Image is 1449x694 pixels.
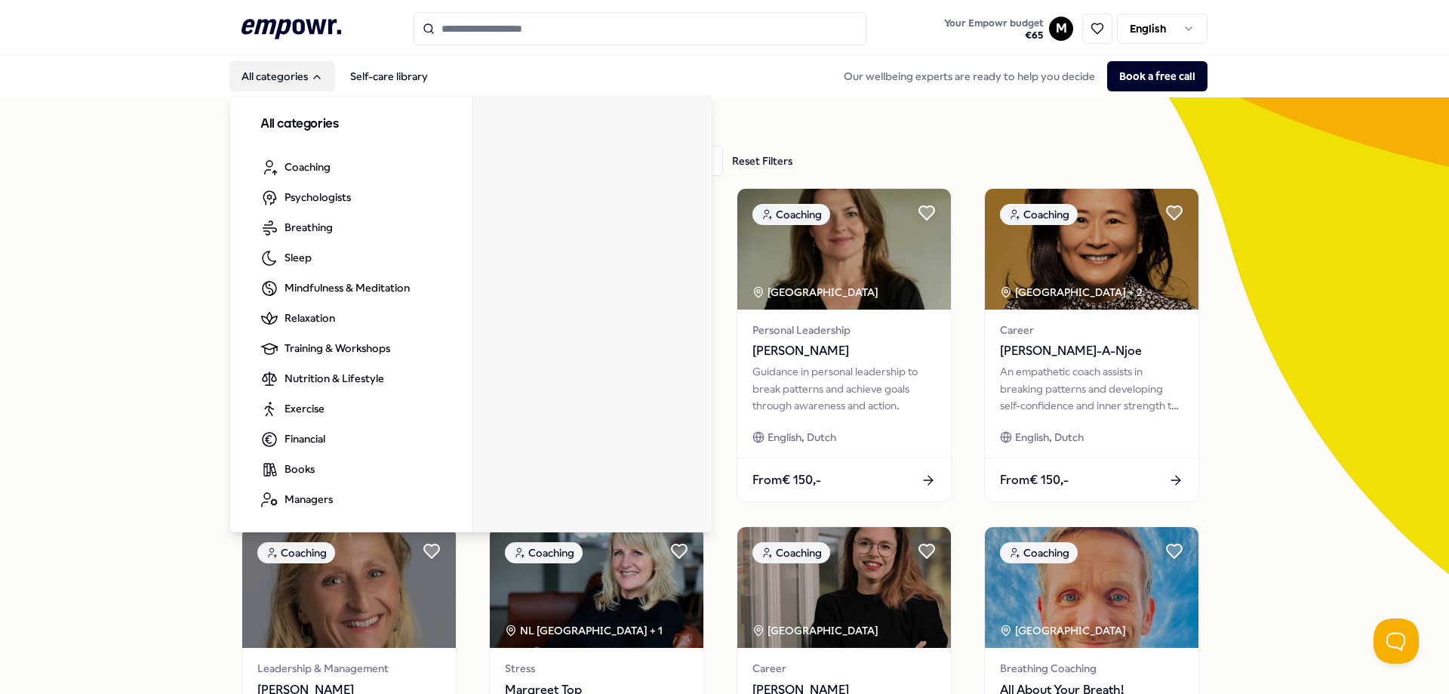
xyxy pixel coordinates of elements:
[285,491,333,507] span: Managers
[285,310,335,326] span: Relaxation
[1000,341,1183,361] span: [PERSON_NAME]-A-Njoe
[1000,470,1069,490] span: From € 150,-
[230,97,713,533] div: All categories
[248,243,324,273] a: Sleep
[248,424,337,455] a: Financial
[248,183,363,213] a: Psychologists
[1049,17,1073,41] button: M
[248,334,402,364] a: Training & Workshops
[984,188,1199,502] a: package imageCoaching[GEOGRAPHIC_DATA] + 2Career[PERSON_NAME]-A-NjoeAn empathetic coach assists i...
[338,61,440,91] a: Self-care library
[832,61,1207,91] div: Our wellbeing experts are ready to help you decide
[248,455,327,485] a: Books
[752,341,936,361] span: [PERSON_NAME]
[1000,363,1183,414] div: An empathetic coach assists in breaking patterns and developing self-confidence and inner strengt...
[248,153,343,183] a: Coaching
[1374,618,1419,664] iframe: Help Scout Beacon - Open
[260,115,441,134] h3: All categories
[505,542,583,563] div: Coaching
[257,660,441,677] span: Leadership & Management
[1000,322,1183,338] span: Career
[1000,622,1128,639] div: [GEOGRAPHIC_DATA]
[1000,204,1078,225] div: Coaching
[229,61,440,91] nav: Main
[941,14,1046,45] button: Your Empowr budget€65
[248,394,337,424] a: Exercise
[248,273,422,304] a: Mindfulness & Meditation
[490,527,703,648] img: package image
[285,279,410,296] span: Mindfulness & Meditation
[737,189,951,310] img: package image
[752,284,881,301] div: [GEOGRAPHIC_DATA]
[1015,429,1084,446] span: English, Dutch
[752,660,936,677] span: Career
[732,153,792,169] div: Reset Filters
[242,527,456,648] img: package image
[768,429,836,446] span: English, Dutch
[944,29,1043,42] span: € 65
[229,61,335,91] button: All categories
[285,159,331,175] span: Coaching
[285,400,325,417] span: Exercise
[285,461,315,477] span: Books
[752,542,830,563] div: Coaching
[752,363,936,414] div: Guidance in personal leadership to break patterns and achieve goals through awareness and action.
[752,470,821,490] span: From € 150,-
[752,322,936,338] span: Personal Leadership
[248,213,345,243] a: Breathing
[285,430,325,447] span: Financial
[285,189,351,205] span: Psychologists
[1107,61,1207,91] button: Book a free call
[248,304,347,334] a: Relaxation
[257,542,335,563] div: Coaching
[1000,660,1183,677] span: Breathing Coaching
[248,485,345,515] a: Managers
[414,12,866,45] input: Search for products, categories or subcategories
[505,660,688,677] span: Stress
[1000,542,1078,563] div: Coaching
[752,622,881,639] div: [GEOGRAPHIC_DATA]
[505,622,663,639] div: NL [GEOGRAPHIC_DATA] + 1
[285,340,390,356] span: Training & Workshops
[944,17,1043,29] span: Your Empowr budget
[985,527,1198,648] img: package image
[737,188,952,502] a: package imageCoaching[GEOGRAPHIC_DATA] Personal Leadership[PERSON_NAME]Guidance in personal leade...
[752,204,830,225] div: Coaching
[985,189,1198,310] img: package image
[248,364,396,394] a: Nutrition & Lifestyle
[1000,284,1143,301] div: [GEOGRAPHIC_DATA] + 2
[737,527,951,648] img: package image
[285,249,312,266] span: Sleep
[938,13,1049,45] a: Your Empowr budget€65
[285,370,384,387] span: Nutrition & Lifestyle
[285,219,333,236] span: Breathing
